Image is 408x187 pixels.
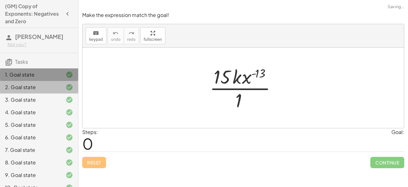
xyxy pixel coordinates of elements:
button: keyboardkeypad [86,27,106,44]
div: 9. Goal state [5,171,56,179]
i: redo [128,29,134,37]
p: Make the expression match the goal! [82,12,404,19]
div: 4. Goal state [5,109,56,116]
h4: (GM) Copy of Exponents: Negatives and Zero [5,3,62,25]
i: Task finished and correct. [66,83,73,91]
i: Task finished and correct. [66,121,73,129]
div: 1. Goal state [5,71,56,78]
i: Task finished and correct. [66,71,73,78]
button: redoredo [124,27,139,44]
div: 6. Goal state [5,134,56,141]
span: undo [111,37,121,42]
i: Task finished and correct. [66,159,73,166]
span: Saving… [388,4,404,10]
span: keypad [89,37,103,42]
i: undo [113,29,119,37]
div: 8. Goal state [5,159,56,166]
i: Task finished and correct. [66,146,73,154]
span: [PERSON_NAME] [15,33,63,40]
i: Task finished and correct. [66,96,73,104]
i: keyboard [93,29,99,37]
span: redo [127,37,136,42]
div: Goal: [391,128,404,136]
div: Not you? [8,41,73,48]
label: Steps: [82,129,98,135]
button: undoundo [108,27,124,44]
i: Task finished and correct. [66,109,73,116]
div: 7. Goal state [5,146,56,154]
span: 0 [82,134,93,153]
i: Task finished and correct. [66,134,73,141]
div: 2. Goal state [5,83,56,91]
i: Task finished and correct. [66,171,73,179]
span: fullscreen [144,37,162,42]
span: Tasks [15,58,28,65]
button: fullscreen [140,27,165,44]
div: 3. Goal state [5,96,56,104]
div: 5. Goal state [5,121,56,129]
